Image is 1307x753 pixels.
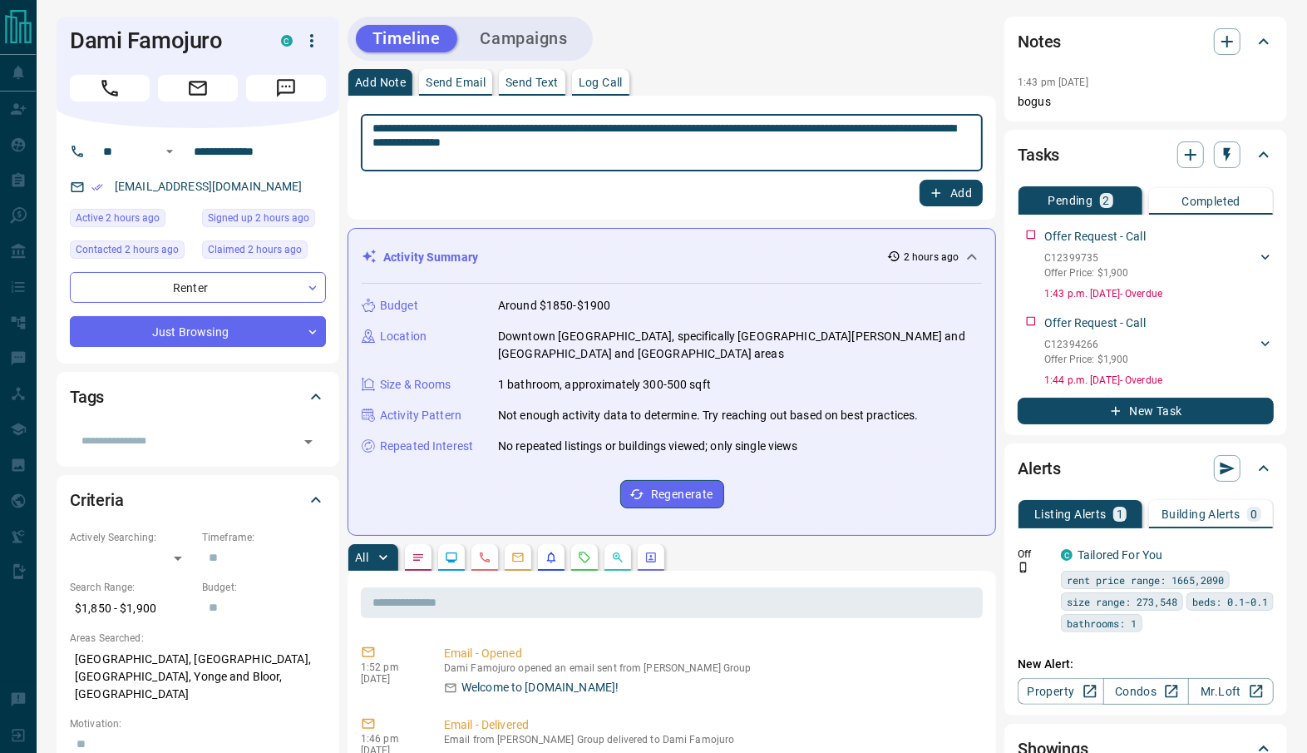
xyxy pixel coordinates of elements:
span: beds: 0.1-0.1 [1192,593,1268,610]
p: Downtown [GEOGRAPHIC_DATA], specifically [GEOGRAPHIC_DATA][PERSON_NAME] and [GEOGRAPHIC_DATA] and... [498,328,982,363]
p: 2 [1103,195,1110,206]
p: 1:43 p.m. [DATE] - Overdue [1044,286,1274,301]
div: C12394266Offer Price: $1,900 [1044,334,1274,370]
span: Claimed 2 hours ago [208,241,302,258]
p: Motivation: [70,716,326,731]
span: Call [70,75,150,102]
p: All [355,552,368,563]
svg: Notes [412,551,425,564]
p: Offer Request - Call [1044,315,1146,332]
svg: Lead Browsing Activity [445,551,458,564]
p: Send Text [506,77,559,88]
span: Signed up 2 hours ago [208,210,309,226]
p: 1:46 pm [361,733,419,745]
div: condos.ca [281,35,293,47]
p: Log Call [579,77,623,88]
h2: Notes [1018,28,1061,55]
p: Around $1850-$1900 [498,297,610,315]
div: Alerts [1018,448,1274,488]
p: Send Email [426,77,486,88]
div: Fri Sep 12 2025 [202,209,326,232]
p: Offer Request - Call [1044,228,1146,245]
p: $1,850 - $1,900 [70,595,194,622]
div: Fri Sep 12 2025 [202,240,326,264]
p: Dami Famojuro opened an email sent from [PERSON_NAME] Group [444,662,976,674]
div: Just Browsing [70,316,326,347]
h2: Tasks [1018,141,1059,168]
svg: Opportunities [611,551,624,564]
p: C12399735 [1044,250,1128,265]
a: Condos [1103,678,1189,705]
p: 2 hours ago [904,250,959,265]
svg: Calls [478,551,491,564]
h2: Alerts [1018,455,1061,482]
p: Activity Pattern [380,407,461,424]
p: Email from [PERSON_NAME] Group delivered to Dami Famojuro [444,734,976,746]
svg: Requests [578,551,591,564]
p: Location [380,328,427,345]
span: Message [246,75,326,102]
button: Timeline [356,25,457,52]
p: 0 [1250,508,1257,520]
span: Active 2 hours ago [76,210,160,226]
p: Email - Delivered [444,716,976,734]
span: size range: 273,548 [1067,593,1177,610]
a: [EMAIL_ADDRESS][DOMAIN_NAME] [115,180,303,193]
a: Property [1018,678,1103,705]
p: Building Alerts [1162,508,1240,520]
span: rent price range: 1665,2090 [1067,572,1224,588]
svg: Agent Actions [644,551,658,564]
button: Campaigns [464,25,584,52]
p: 1:52 pm [361,661,419,673]
p: Pending [1048,195,1093,206]
p: Budget [380,297,418,315]
button: Add [920,180,983,206]
p: Add Note [355,77,406,88]
button: Open [160,141,180,161]
p: 1 [1117,508,1123,520]
div: Activity Summary2 hours ago [362,242,982,273]
p: Budget: [202,580,326,595]
svg: Emails [511,551,525,564]
p: Search Range: [70,580,194,595]
h2: Criteria [70,487,124,513]
p: [GEOGRAPHIC_DATA], [GEOGRAPHIC_DATA], [GEOGRAPHIC_DATA], Yonge and Bloor, [GEOGRAPHIC_DATA] [70,646,326,708]
p: New Alert: [1018,656,1274,673]
div: Tasks [1018,135,1274,175]
p: 1 bathroom, approximately 300-500 sqft [498,376,711,394]
p: Listing Alerts [1034,508,1107,520]
p: 1:43 pm [DATE] [1018,77,1088,88]
p: Size & Rooms [380,376,451,394]
p: Activity Summary [383,249,478,266]
h2: Tags [70,384,104,410]
button: Open [297,430,320,453]
p: Actively Searching: [70,530,194,545]
svg: Listing Alerts [545,551,558,564]
p: Completed [1181,196,1240,207]
p: [DATE] [361,673,419,685]
div: Tags [70,377,326,417]
div: C12399735Offer Price: $1,900 [1044,247,1274,284]
p: C12394266 [1044,337,1128,352]
div: condos.ca [1061,549,1073,561]
div: Criteria [70,480,326,520]
p: Offer Price: $1,900 [1044,352,1128,367]
a: Mr.Loft [1188,678,1274,705]
p: Offer Price: $1,900 [1044,265,1128,280]
p: Areas Searched: [70,631,326,646]
div: Fri Sep 12 2025 [70,240,194,264]
svg: Email Verified [91,181,103,193]
div: Notes [1018,22,1274,62]
p: Not enough activity data to determine. Try reaching out based on best practices. [498,407,919,424]
button: Regenerate [620,480,724,508]
p: Welcome to [DOMAIN_NAME]! [461,679,619,696]
p: Timeframe: [202,530,326,545]
p: No repeated listings or buildings viewed; only single views [498,438,798,455]
h1: Dami Famojuro [70,27,256,54]
button: New Task [1018,398,1274,424]
p: Email - Opened [444,645,976,662]
p: 1:44 p.m. [DATE] - Overdue [1044,373,1274,388]
div: Renter [70,272,326,303]
a: Tailored For You [1078,548,1162,562]
div: Fri Sep 12 2025 [70,209,194,232]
